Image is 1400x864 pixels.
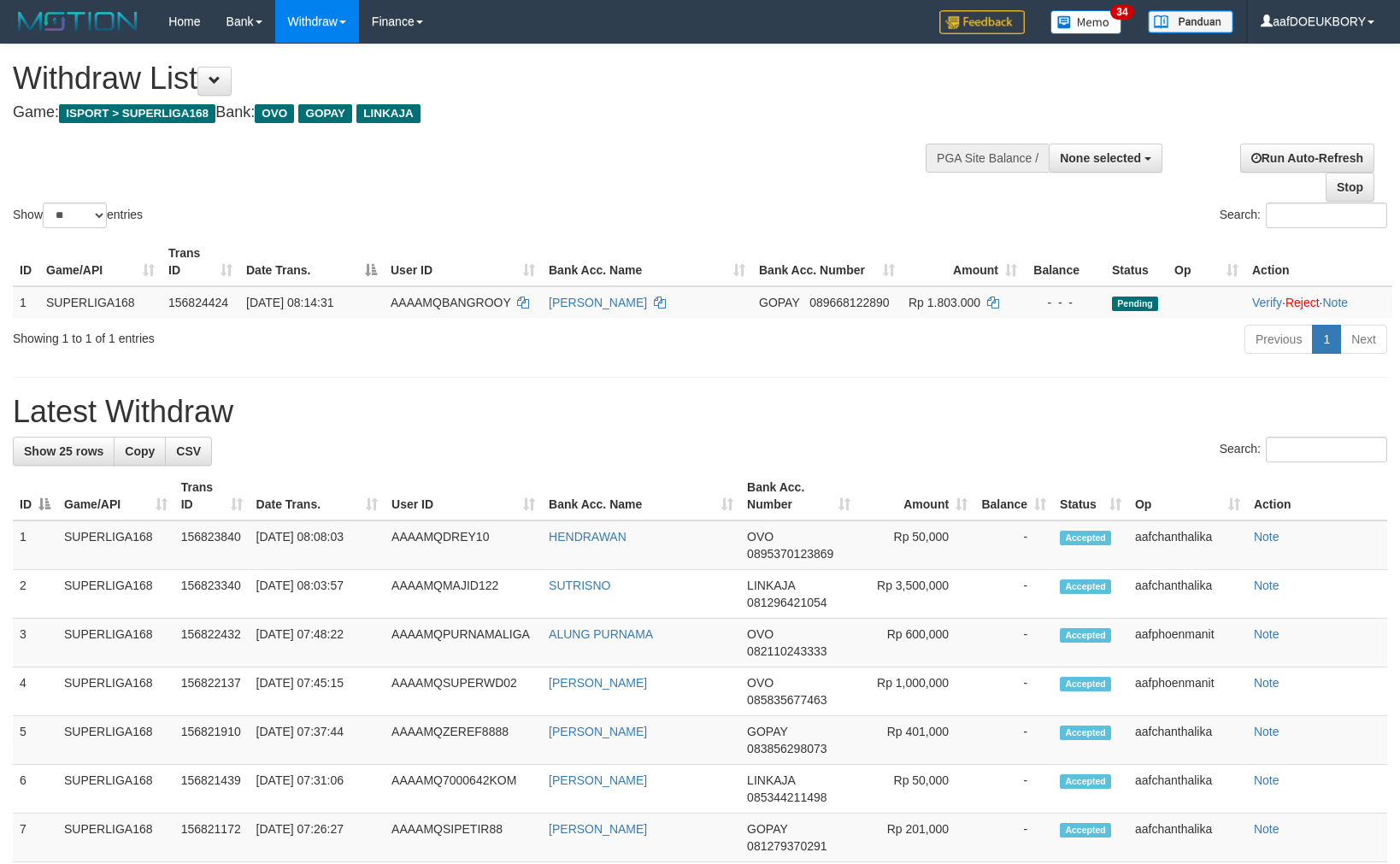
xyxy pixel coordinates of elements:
[1266,203,1387,228] input: Search:
[174,716,250,765] td: 156821910
[162,238,239,286] th: Trans ID: activate to sort column ascending
[250,472,385,520] th: Date Trans.: activate to sort column ascending
[747,547,833,561] span: Copy 0895370123869 to clipboard
[13,104,916,121] h4: Game: Bank:
[740,472,857,520] th: Bank Acc. Number: activate to sort column ascending
[542,472,740,520] th: Bank Acc. Name: activate to sort column ascending
[974,520,1053,570] td: -
[747,693,826,707] span: Copy 085835677463 to clipboard
[549,676,647,690] a: [PERSON_NAME]
[1060,579,1111,594] span: Accepted
[1128,765,1247,814] td: aafchanthalika
[1247,472,1387,520] th: Action
[1060,628,1111,643] span: Accepted
[174,667,250,716] td: 156822137
[13,667,57,716] td: 4
[1050,10,1122,34] img: Button%20Memo.svg
[747,596,826,609] span: Copy 081296421054 to clipboard
[974,619,1053,667] td: -
[747,725,787,738] span: GOPAY
[974,814,1053,862] td: -
[385,472,542,520] th: User ID: activate to sort column ascending
[1060,677,1111,691] span: Accepted
[1245,238,1392,286] th: Action
[250,520,385,570] td: [DATE] 08:08:03
[13,716,57,765] td: 5
[57,472,174,520] th: Game/API: activate to sort column ascending
[125,444,155,458] span: Copy
[1128,619,1247,667] td: aafphoenmanit
[1266,437,1387,462] input: Search:
[168,296,228,309] span: 156824424
[13,323,571,347] div: Showing 1 to 1 of 1 entries
[1128,472,1247,520] th: Op: activate to sort column ascending
[1285,296,1320,309] a: Reject
[250,814,385,862] td: [DATE] 07:26:27
[974,667,1053,716] td: -
[549,773,647,787] a: [PERSON_NAME]
[385,619,542,667] td: AAAAMQPURNAMALIGA
[747,742,826,755] span: Copy 083856298073 to clipboard
[1322,296,1348,309] a: Note
[974,570,1053,619] td: -
[1312,325,1341,354] a: 1
[1220,437,1387,462] label: Search:
[902,238,1024,286] th: Amount: activate to sort column ascending
[549,296,647,309] a: [PERSON_NAME]
[13,62,916,96] h1: Withdraw List
[1060,823,1111,838] span: Accepted
[239,238,384,286] th: Date Trans.: activate to sort column descending
[174,765,250,814] td: 156821439
[57,619,174,667] td: SUPERLIGA168
[13,472,57,520] th: ID: activate to sort column descending
[385,716,542,765] td: AAAAMQZEREF8888
[246,296,333,309] span: [DATE] 08:14:31
[1245,286,1392,318] td: · ·
[385,667,542,716] td: AAAAMQSUPERWD02
[250,570,385,619] td: [DATE] 08:03:57
[13,570,57,619] td: 2
[857,619,974,667] td: Rp 600,000
[549,627,653,641] a: ALUNG PURNAMA
[926,144,1049,173] div: PGA Site Balance /
[13,520,57,570] td: 1
[13,765,57,814] td: 6
[1326,173,1374,202] a: Stop
[298,104,352,123] span: GOPAY
[974,716,1053,765] td: -
[356,104,421,123] span: LINKAJA
[747,773,795,787] span: LINKAJA
[1340,325,1387,354] a: Next
[114,437,166,466] a: Copy
[255,104,294,123] span: OVO
[385,520,542,570] td: AAAAMQDREY10
[1060,531,1111,545] span: Accepted
[250,765,385,814] td: [DATE] 07:31:06
[1128,716,1247,765] td: aafchanthalika
[1049,144,1162,173] button: None selected
[759,296,799,309] span: GOPAY
[384,238,542,286] th: User ID: activate to sort column ascending
[1254,627,1279,641] a: Note
[549,530,626,544] a: HENDRAWAN
[1254,530,1279,544] a: Note
[174,619,250,667] td: 156822432
[1128,667,1247,716] td: aafphoenmanit
[1148,10,1233,33] img: panduan.png
[59,104,215,123] span: ISPORT > SUPERLIGA168
[1060,151,1141,165] span: None selected
[13,395,1387,429] h1: Latest Withdraw
[174,814,250,862] td: 156821172
[747,791,826,804] span: Copy 085344211498 to clipboard
[1110,4,1133,20] span: 34
[1053,472,1128,520] th: Status: activate to sort column ascending
[1254,773,1279,787] a: Note
[57,765,174,814] td: SUPERLIGA168
[1168,238,1245,286] th: Op: activate to sort column ascending
[549,579,610,592] a: SUTRISNO
[857,765,974,814] td: Rp 50,000
[974,472,1053,520] th: Balance: activate to sort column ascending
[1112,297,1158,311] span: Pending
[549,725,647,738] a: [PERSON_NAME]
[1031,294,1098,311] div: - - -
